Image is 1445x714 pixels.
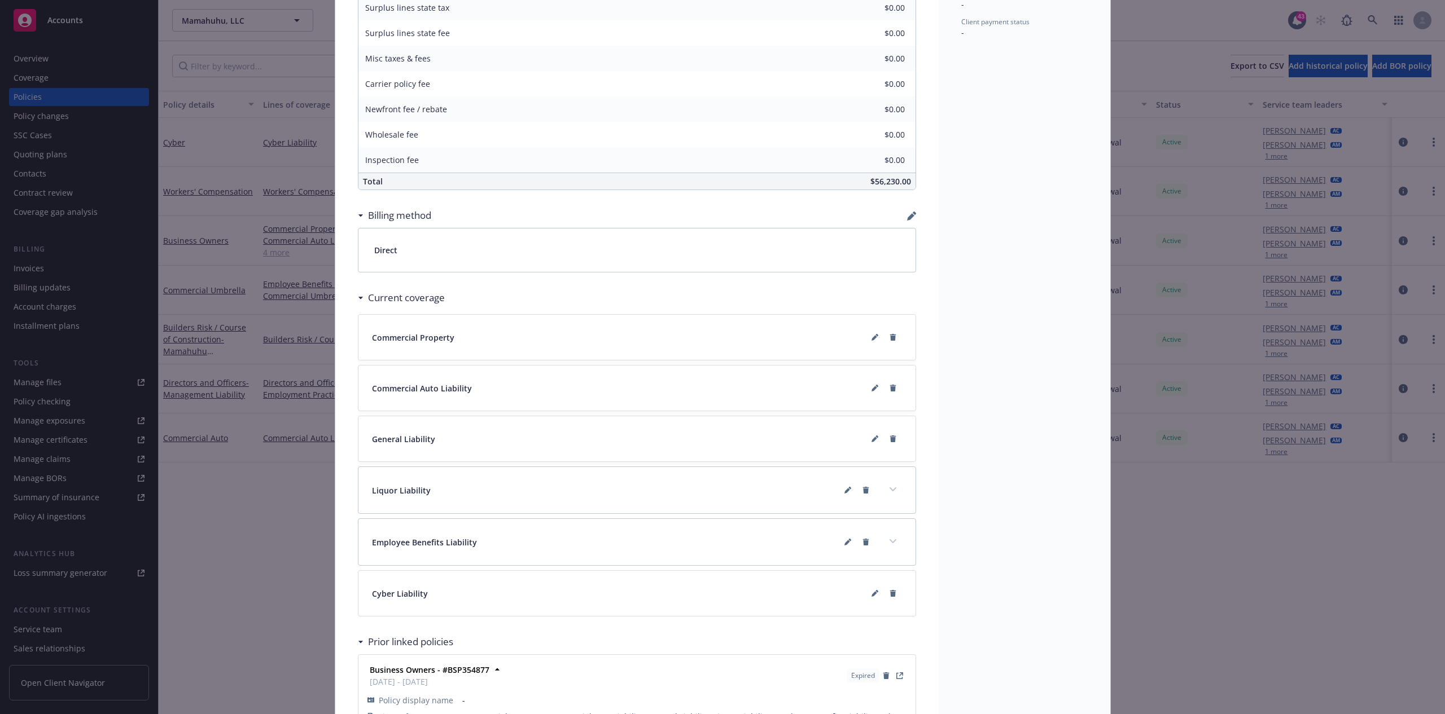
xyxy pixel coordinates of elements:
input: 0.00 [838,50,912,67]
div: Current coverage [358,290,445,305]
span: Employee Benefits Liability [372,536,477,548]
span: - [961,27,964,38]
input: 0.00 [838,101,912,118]
span: Misc taxes & fees [365,53,431,64]
span: - [462,694,907,706]
div: Direct [358,228,916,272]
span: Newfront fee / rebate [365,104,447,114]
button: expand content [884,532,902,550]
span: Carrier policy fee [365,78,430,89]
span: Surplus lines state fee [365,28,450,38]
input: 0.00 [838,152,912,169]
span: $56,230.00 [870,176,911,187]
div: Employee Benefits Liabilityexpand content [358,519,916,565]
span: Client payment status [961,17,1030,27]
div: Prior linked policies [358,634,453,649]
span: Commercial Auto Liability [372,382,472,394]
span: General Liability [372,433,435,445]
span: Total [363,176,383,187]
span: Commercial Property [372,332,454,343]
button: expand content [884,481,902,499]
span: Surplus lines state tax [365,2,449,13]
a: View Policy [893,669,907,682]
span: Expired [851,671,875,681]
span: Inspection fee [365,155,419,165]
span: Wholesale fee [365,129,418,140]
span: Cyber Liability [372,588,428,600]
h3: Prior linked policies [368,634,453,649]
input: 0.00 [838,25,912,42]
span: Policy display name [379,694,453,706]
strong: Business Owners - #BSP354877 [370,664,489,675]
div: Billing method [358,208,431,223]
span: Liquor Liability [372,484,431,496]
div: Liquor Liabilityexpand content [358,467,916,513]
span: [DATE] - [DATE] [370,676,489,687]
h3: Billing method [368,208,431,223]
input: 0.00 [838,76,912,92]
h3: Current coverage [368,290,445,305]
input: 0.00 [838,126,912,143]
